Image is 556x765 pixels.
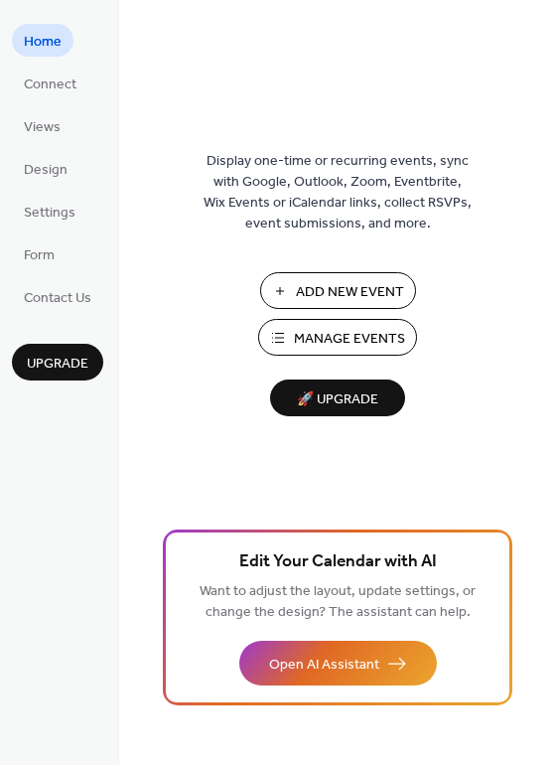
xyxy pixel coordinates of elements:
[24,32,62,53] span: Home
[12,195,87,228] a: Settings
[24,288,91,309] span: Contact Us
[239,548,437,576] span: Edit Your Calendar with AI
[269,655,379,676] span: Open AI Assistant
[12,109,72,142] a: Views
[270,380,405,416] button: 🚀 Upgrade
[24,245,55,266] span: Form
[12,67,88,99] a: Connect
[200,578,476,626] span: Want to adjust the layout, update settings, or change the design? The assistant can help.
[12,24,73,57] a: Home
[12,280,103,313] a: Contact Us
[27,354,88,375] span: Upgrade
[12,344,103,381] button: Upgrade
[282,386,393,413] span: 🚀 Upgrade
[12,152,79,185] a: Design
[12,237,67,270] a: Form
[204,151,472,234] span: Display one-time or recurring events, sync with Google, Outlook, Zoom, Eventbrite, Wix Events or ...
[239,641,437,686] button: Open AI Assistant
[24,117,61,138] span: Views
[24,160,68,181] span: Design
[296,282,404,303] span: Add New Event
[294,329,405,350] span: Manage Events
[258,319,417,356] button: Manage Events
[260,272,416,309] button: Add New Event
[24,203,75,224] span: Settings
[24,75,76,95] span: Connect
